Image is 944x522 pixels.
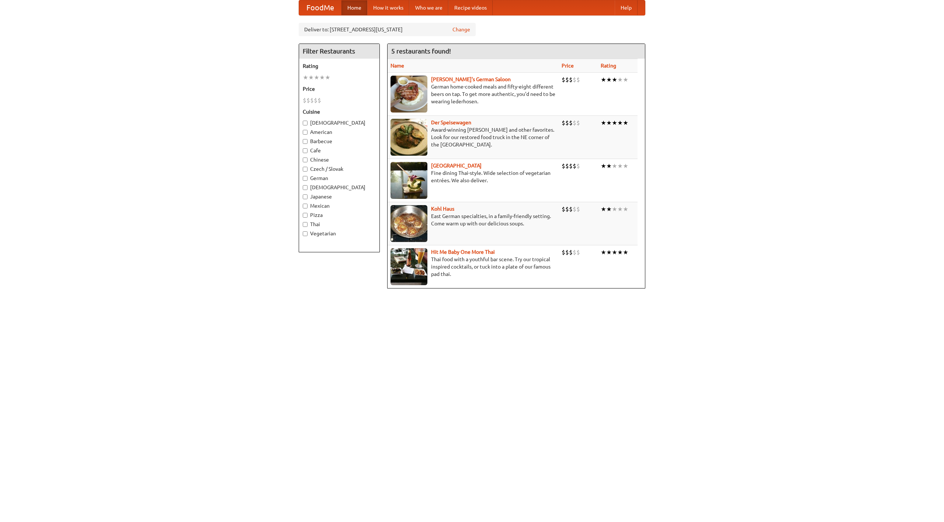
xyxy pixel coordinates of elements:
input: Vegetarian [303,231,308,236]
li: ★ [606,162,612,170]
input: Chinese [303,158,308,162]
h5: Rating [303,62,376,70]
li: $ [565,248,569,256]
h5: Price [303,85,376,93]
li: ★ [606,119,612,127]
li: $ [565,162,569,170]
a: FoodMe [299,0,341,15]
li: $ [573,162,576,170]
a: Change [452,26,470,33]
li: ★ [314,73,319,82]
b: Kohl Haus [431,206,454,212]
h5: Cuisine [303,108,376,115]
li: $ [569,162,573,170]
li: $ [573,119,576,127]
li: ★ [601,248,606,256]
p: Fine dining Thai-style. Wide selection of vegetarian entrées. We also deliver. [391,169,556,184]
li: ★ [617,119,623,127]
li: $ [573,76,576,84]
li: ★ [617,162,623,170]
li: $ [314,96,317,104]
li: ★ [612,162,617,170]
li: ★ [617,205,623,213]
li: ★ [612,248,617,256]
li: ★ [308,73,314,82]
a: Name [391,63,404,69]
input: American [303,130,308,135]
label: Cafe [303,147,376,154]
li: ★ [601,119,606,127]
input: Pizza [303,213,308,218]
label: Pizza [303,211,376,219]
a: Who we are [409,0,448,15]
li: $ [562,205,565,213]
li: $ [576,205,580,213]
label: Thai [303,221,376,228]
li: ★ [606,205,612,213]
li: ★ [623,248,628,256]
li: $ [569,76,573,84]
li: ★ [606,248,612,256]
li: ★ [325,73,330,82]
img: speisewagen.jpg [391,119,427,156]
input: Cafe [303,148,308,153]
input: Mexican [303,204,308,208]
p: East German specialties, in a family-friendly setting. Come warm up with our delicious soups. [391,212,556,227]
label: Czech / Slovak [303,165,376,173]
a: Rating [601,63,616,69]
input: Japanese [303,194,308,199]
a: [PERSON_NAME]'s German Saloon [431,76,511,82]
li: ★ [623,205,628,213]
p: German home-cooked meals and fifty-eight different beers on tap. To get more authentic, you'd nee... [391,83,556,105]
li: ★ [623,162,628,170]
li: $ [317,96,321,104]
input: [DEMOGRAPHIC_DATA] [303,185,308,190]
li: $ [569,205,573,213]
li: ★ [319,73,325,82]
li: ★ [601,76,606,84]
li: $ [562,76,565,84]
label: German [303,174,376,182]
a: Recipe videos [448,0,493,15]
li: $ [573,205,576,213]
input: German [303,176,308,181]
li: $ [562,119,565,127]
li: $ [303,96,306,104]
label: [DEMOGRAPHIC_DATA] [303,184,376,191]
li: ★ [601,205,606,213]
li: ★ [623,119,628,127]
li: ★ [623,76,628,84]
li: ★ [606,76,612,84]
label: Vegetarian [303,230,376,237]
h4: Filter Restaurants [299,44,379,59]
li: $ [569,248,573,256]
li: ★ [612,119,617,127]
li: ★ [612,76,617,84]
li: ★ [612,205,617,213]
img: satay.jpg [391,162,427,199]
a: Hit Me Baby One More Thai [431,249,495,255]
li: $ [576,162,580,170]
li: $ [576,76,580,84]
a: [GEOGRAPHIC_DATA] [431,163,482,169]
label: Japanese [303,193,376,200]
label: Barbecue [303,138,376,145]
li: $ [569,119,573,127]
a: Der Speisewagen [431,120,471,125]
a: Price [562,63,574,69]
li: $ [310,96,314,104]
li: ★ [303,73,308,82]
img: babythai.jpg [391,248,427,285]
ng-pluralize: 5 restaurants found! [391,48,451,55]
img: kohlhaus.jpg [391,205,427,242]
li: $ [562,162,565,170]
input: [DEMOGRAPHIC_DATA] [303,121,308,125]
li: $ [576,248,580,256]
li: $ [565,119,569,127]
li: ★ [617,248,623,256]
p: Award-winning [PERSON_NAME] and other favorites. Look for our restored food truck in the NE corne... [391,126,556,148]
